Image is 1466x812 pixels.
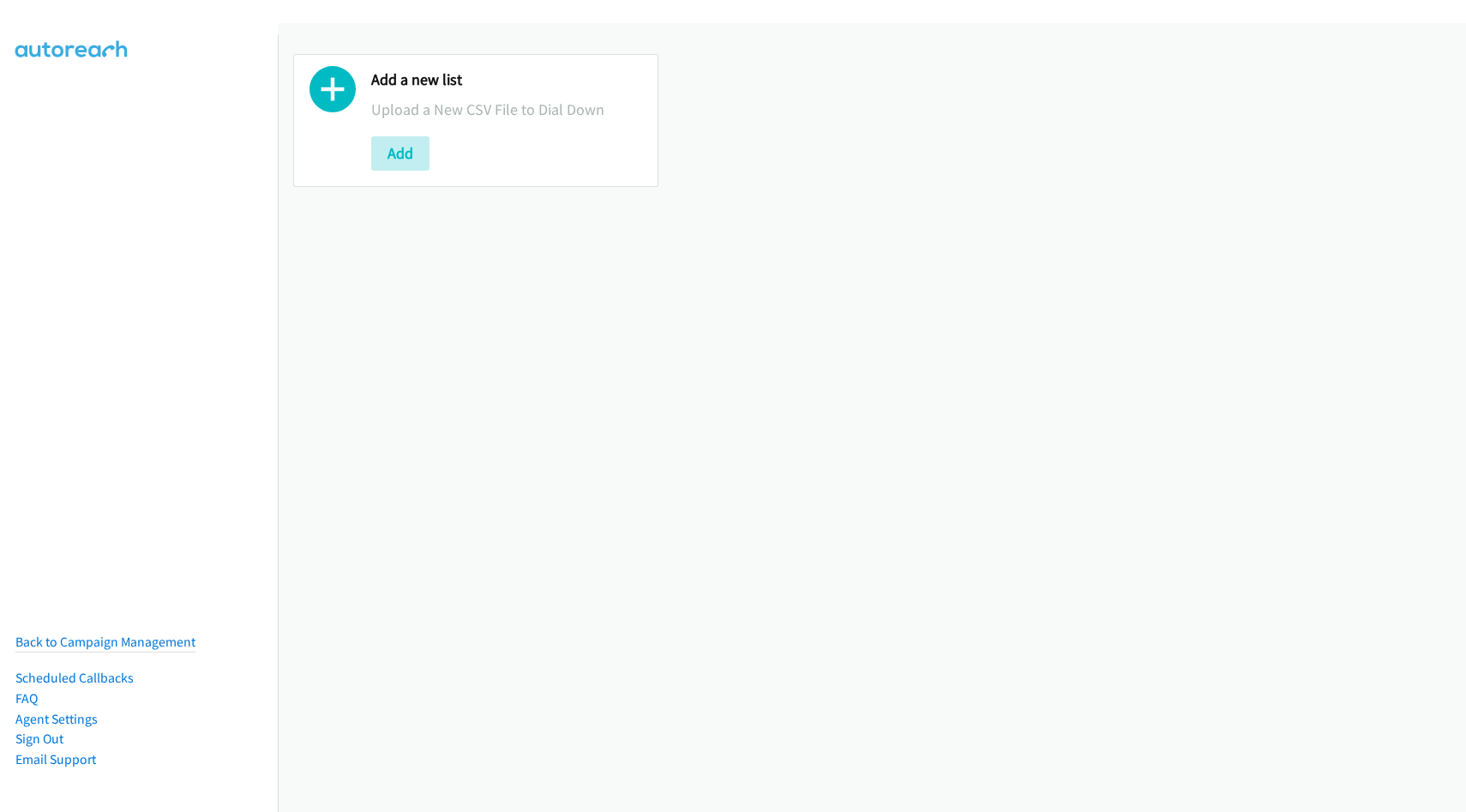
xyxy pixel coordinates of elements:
button: Add [371,136,430,171]
a: Agent Settings [15,711,98,727]
a: Scheduled Callbacks [15,670,134,686]
a: Email Support [15,751,96,767]
h2: Add a new list [371,70,642,90]
a: Back to Campaign Management [15,634,195,650]
p: Upload a New CSV File to Dial Down [371,98,642,121]
a: Sign Out [15,731,63,747]
a: FAQ [15,690,38,707]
